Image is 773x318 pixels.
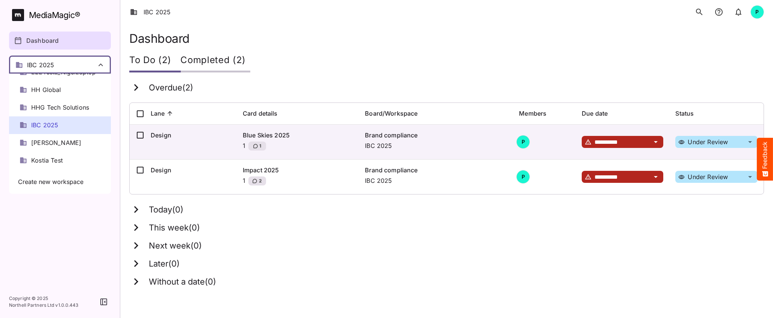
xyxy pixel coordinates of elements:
[731,5,746,20] button: notifications
[18,178,83,186] span: Create new workspace
[692,5,707,20] button: search
[750,5,764,19] div: P
[31,139,81,147] span: [PERSON_NAME]
[14,175,106,189] button: Create new workspace
[711,5,726,20] button: notifications
[31,86,61,94] span: HH Global
[757,138,773,181] button: Feedback
[31,103,89,112] span: HHG Tech Solutions
[31,121,58,130] span: IBC 2025
[31,156,63,165] span: Kostia Test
